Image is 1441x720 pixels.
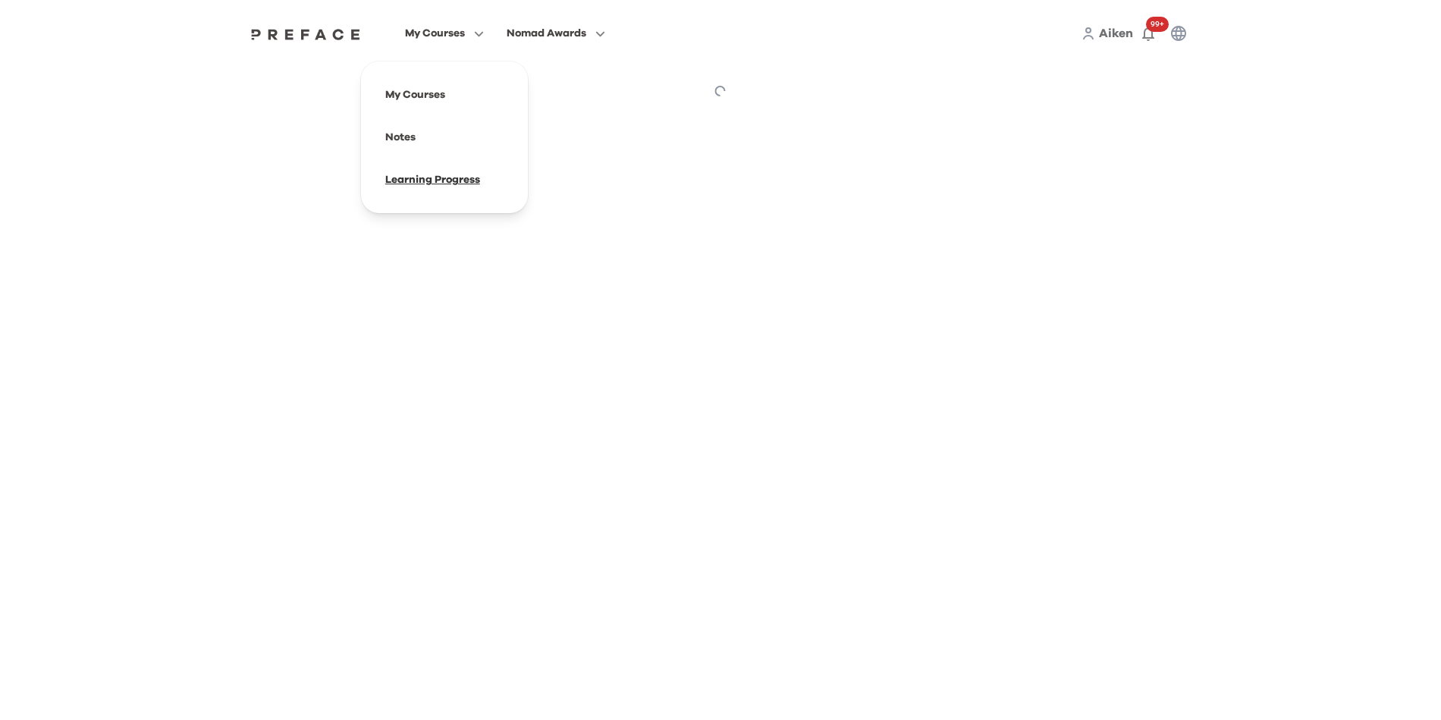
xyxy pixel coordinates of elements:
a: Aiken [1099,24,1133,42]
button: Nomad Awards [502,24,610,43]
span: Nomad Awards [507,24,586,42]
span: My Courses [405,24,465,42]
a: Preface Logo [247,27,364,39]
button: My Courses [400,24,488,43]
a: Learning Progress [385,174,480,185]
a: My Courses [385,90,445,100]
span: Aiken [1099,27,1133,39]
img: Preface Logo [247,28,364,40]
button: 99+ [1133,18,1163,49]
span: 99+ [1146,17,1169,32]
a: Notes [385,132,416,143]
